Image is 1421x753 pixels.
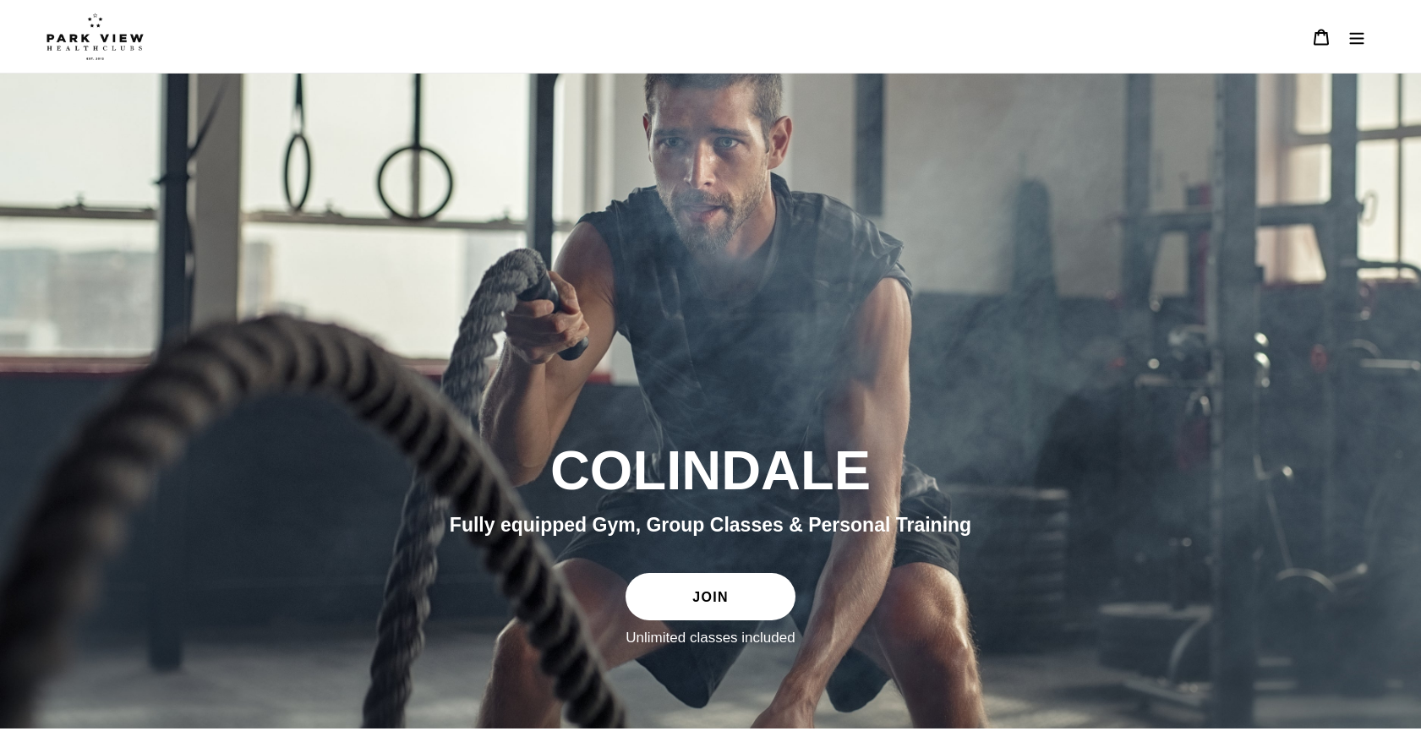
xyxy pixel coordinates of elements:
span: Fully equipped Gym, Group Classes & Personal Training [450,514,971,536]
img: Park view health clubs is a gym near you. [46,13,144,60]
a: JOIN [626,573,795,620]
h2: COLINDALE [250,438,1172,504]
label: Unlimited classes included [626,629,795,647]
button: Menu [1339,19,1375,55]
